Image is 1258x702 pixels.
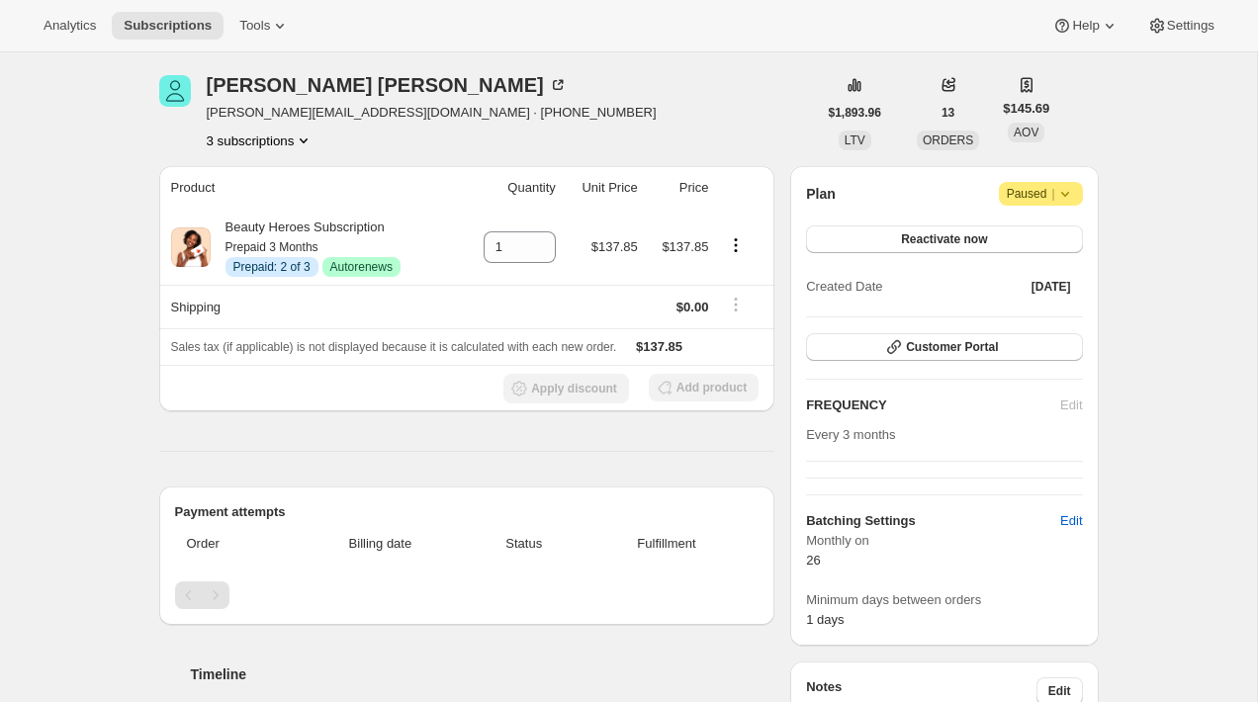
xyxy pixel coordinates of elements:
nav: Pagination [175,581,760,609]
span: $145.69 [1003,99,1049,119]
small: Prepaid 3 Months [225,240,318,254]
span: Fulfillment [586,534,747,554]
span: Edit [1048,683,1071,699]
h6: Batching Settings [806,511,1060,531]
button: Product actions [207,131,314,150]
span: Edit [1060,511,1082,531]
button: Help [1040,12,1130,40]
span: Subscriptions [124,18,212,34]
span: Every 3 months [806,427,895,442]
th: Shipping [159,285,460,328]
span: $0.00 [676,300,709,314]
span: 13 [942,105,954,121]
span: Help [1072,18,1099,34]
span: Status [474,534,575,554]
h2: Payment attempts [175,502,760,522]
span: Monthly on [806,531,1082,551]
span: $137.85 [591,239,638,254]
span: Autorenews [330,259,393,275]
button: Reactivate now [806,225,1082,253]
button: [DATE] [1020,273,1083,301]
button: $1,893.96 [817,99,893,127]
span: Billing date [299,534,462,554]
th: Order [175,522,294,566]
th: Price [644,166,715,210]
div: Beauty Heroes Subscription [211,218,401,277]
span: Analytics [44,18,96,34]
span: Paused [1007,184,1075,204]
span: Minimum days between orders [806,590,1082,610]
div: [PERSON_NAME] [PERSON_NAME] [207,75,568,95]
button: Edit [1048,505,1094,537]
span: [DATE] [1032,279,1071,295]
span: Created Date [806,277,882,297]
button: Subscriptions [112,12,224,40]
span: ORDERS [923,133,973,147]
span: 26 [806,553,820,568]
span: Rebecca Jones [159,75,191,107]
button: Shipping actions [720,294,752,315]
span: Reactivate now [901,231,987,247]
img: product img [171,227,211,267]
th: Quantity [460,166,562,210]
button: 13 [930,99,966,127]
button: Settings [1135,12,1226,40]
span: LTV [845,133,865,147]
button: Tools [227,12,302,40]
span: $1,893.96 [829,105,881,121]
span: 1 days [806,612,844,627]
span: $137.85 [636,339,682,354]
h2: FREQUENCY [806,395,1060,415]
span: AOV [1014,126,1038,139]
span: Settings [1167,18,1214,34]
h2: Timeline [191,664,775,684]
h2: Plan [806,184,836,204]
span: Sales tax (if applicable) is not displayed because it is calculated with each new order. [171,340,617,354]
span: Prepaid: 2 of 3 [233,259,311,275]
button: Analytics [32,12,108,40]
button: Product actions [720,234,752,256]
span: Customer Portal [906,339,998,355]
th: Product [159,166,460,210]
span: | [1051,186,1054,202]
span: Tools [239,18,270,34]
button: Customer Portal [806,333,1082,361]
span: [PERSON_NAME][EMAIL_ADDRESS][DOMAIN_NAME] · [PHONE_NUMBER] [207,103,657,123]
th: Unit Price [562,166,644,210]
span: $137.85 [662,239,708,254]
